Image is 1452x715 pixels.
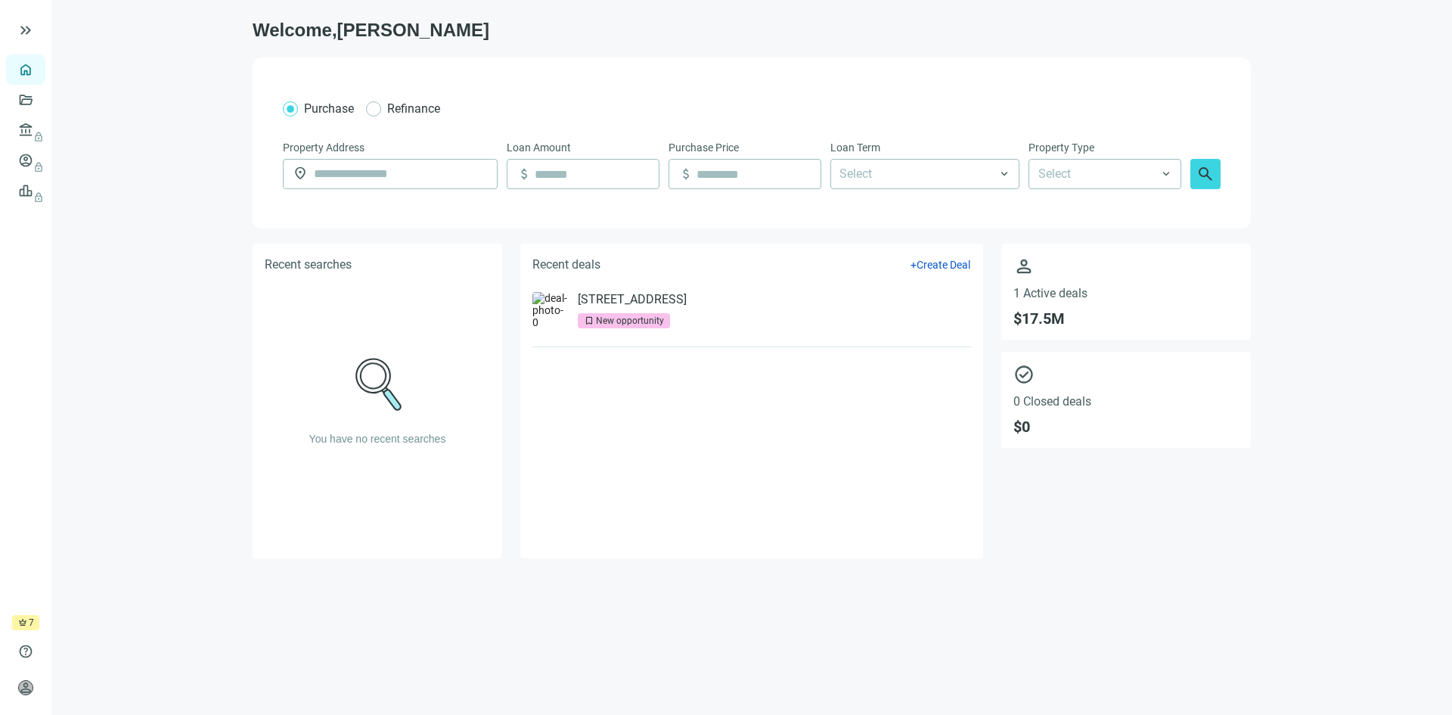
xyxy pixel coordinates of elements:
span: attach_money [678,166,693,182]
span: Refinance [387,101,440,116]
h5: Recent deals [532,256,600,274]
button: keyboard_double_arrow_right [17,21,35,39]
span: crown [18,618,27,627]
span: Loan Amount [507,139,571,156]
span: $ 17.5M [1013,309,1239,328]
span: 1 Active deals [1013,286,1239,300]
span: location_on [293,166,308,181]
span: Purchase Price [669,139,739,156]
span: Property Type [1028,139,1094,156]
span: You have no recent searches [309,433,446,445]
a: [STREET_ADDRESS] [578,292,687,307]
span: 0 Closed deals [1013,394,1239,409]
span: attach_money [517,166,532,182]
span: Purchase [304,101,354,116]
img: deal-photo-0 [532,292,569,328]
span: help [18,644,33,659]
span: Create Deal [917,259,970,271]
span: Loan Term [830,139,880,156]
div: New opportunity [596,313,664,328]
span: + [911,259,917,271]
span: bookmark [584,316,594,326]
span: person [18,680,33,695]
span: 7 [29,615,34,630]
span: check_circle [1013,364,1239,385]
span: $ 0 [1013,418,1239,436]
span: Property Address [283,139,365,156]
span: person [1013,256,1239,277]
span: search [1196,165,1215,183]
button: +Create Deal [910,258,971,272]
h5: Recent searches [265,256,352,274]
button: search [1190,159,1221,189]
h1: Welcome, [PERSON_NAME] [253,18,1251,42]
iframe: Intercom live chat [1401,633,1437,670]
